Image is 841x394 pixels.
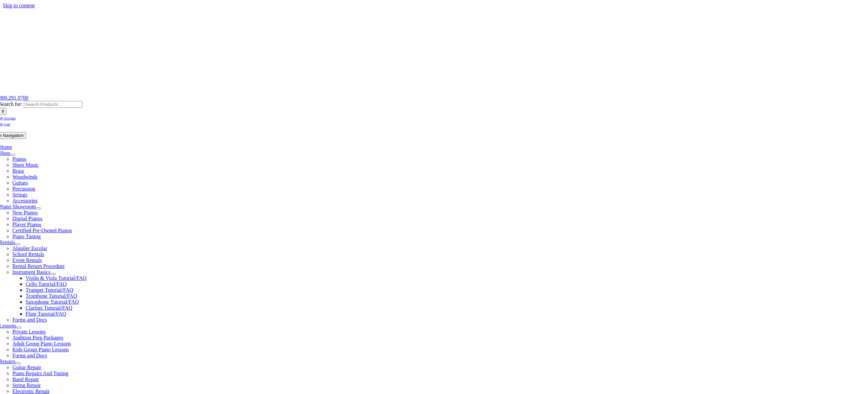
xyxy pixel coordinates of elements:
a: Adult Group Piano Lessons [12,341,71,346]
a: Pianos [12,156,26,162]
button: Open submenu of Shop [10,154,15,156]
a: Rental Return Procedure [12,263,64,269]
a: New Pianos [12,210,38,215]
a: Accessories [12,198,37,203]
a: Kids Group Piano Lessons [12,347,69,352]
button: Open submenu of Instrument Basics [51,273,56,275]
button: Open submenu of Repairs [15,362,20,364]
a: Guitar Repair [12,365,41,370]
a: Digital Pianos [12,216,42,221]
a: Piano Repairs And Tuning [12,371,68,376]
a: Band Repair [12,376,39,382]
a: Violin & Viola Tutorial/FAQ [25,275,87,281]
a: Alquiler Escolar [12,245,47,251]
a: Clarinet Tutorial/FAQ [25,305,72,311]
a: Saxophone Tutorial/FAQ [25,299,79,305]
button: Open submenu of Lessons [16,327,21,328]
a: Flute Tutorial/FAQ [25,311,66,317]
a: String Repair [12,382,41,388]
a: Strings [12,192,27,197]
a: Instrument Basics [12,269,50,275]
a: Player Pianos [12,222,41,227]
button: Open submenu of Piano Showroom [36,207,41,209]
a: Cello Tutorial/FAQ [25,281,67,287]
a: Brass [12,168,24,174]
a: Woodwinds [12,174,37,180]
a: Sheet Music [12,162,39,168]
a: Electronic Repair [12,388,49,394]
a: Forms and Docs [12,317,47,323]
a: Guitars [12,180,28,186]
a: Audition Prep Packages [12,335,63,340]
a: School Rentals [12,251,44,257]
a: Skip to content [3,3,35,8]
a: Event Rentals [12,257,42,263]
a: Trombone Tutorial/FAQ [25,293,77,299]
a: Private Lessons [12,329,46,334]
input: Search Products... [24,101,82,108]
a: Forms and Docs [12,353,47,358]
a: Trumpet Tutorial/FAQ [25,287,73,293]
a: Percussion [12,186,35,192]
a: Certified Pre-Owned Pianos [12,228,72,233]
a: Piano Tuning [12,234,41,239]
button: Open submenu of Rentals [15,243,20,245]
